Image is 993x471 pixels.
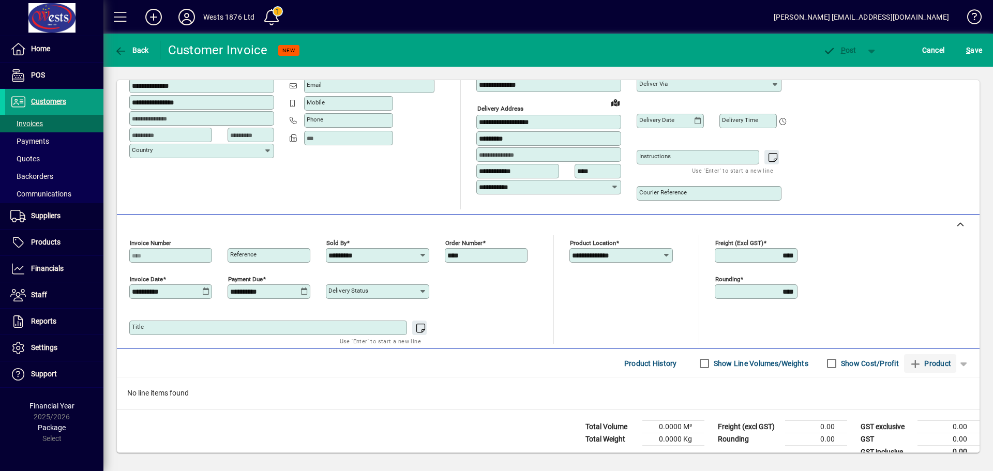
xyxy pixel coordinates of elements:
span: Financials [31,264,64,272]
span: Quotes [10,155,40,163]
span: Back [114,46,149,54]
a: Staff [5,282,103,308]
a: Knowledge Base [959,2,980,36]
a: Suppliers [5,203,103,229]
a: View on map [607,94,624,111]
span: Customers [31,97,66,105]
td: 0.00 [785,433,847,446]
span: Backorders [10,172,53,180]
span: Communications [10,190,71,198]
button: Product History [620,354,681,373]
mat-label: Rounding [715,276,740,283]
mat-label: Email [307,81,322,88]
span: ave [966,42,982,58]
span: Home [31,44,50,53]
span: Payments [10,137,49,145]
mat-label: Deliver via [639,80,668,87]
button: Back [112,41,152,59]
span: Invoices [10,119,43,128]
button: Profile [170,8,203,26]
td: 0.00 [917,433,980,446]
td: 0.00 [917,446,980,459]
td: Rounding [713,433,785,446]
span: S [966,46,970,54]
mat-label: Instructions [639,153,671,160]
td: GST exclusive [855,421,917,433]
a: Communications [5,185,103,203]
a: Financials [5,256,103,282]
mat-label: Delivery time [722,116,758,124]
button: Cancel [920,41,947,59]
mat-label: Mobile [307,99,325,106]
mat-label: Country [132,146,153,154]
label: Show Cost/Profit [839,358,899,369]
span: P [841,46,846,54]
mat-label: Sold by [326,239,347,247]
a: Products [5,230,103,255]
mat-hint: Use 'Enter' to start a new line [692,164,773,176]
mat-label: Delivery status [328,287,368,294]
span: Staff [31,291,47,299]
td: GST inclusive [855,446,917,459]
a: Home [5,36,103,62]
span: Product [909,355,951,372]
a: Reports [5,309,103,335]
mat-label: Title [132,323,144,330]
span: NEW [282,47,295,54]
mat-label: Phone [307,116,323,123]
mat-label: Reference [230,251,257,258]
a: Invoices [5,115,103,132]
span: Cancel [922,42,945,58]
span: ost [823,46,856,54]
td: GST [855,433,917,446]
td: 0.00 [917,421,980,433]
a: Quotes [5,150,103,168]
span: Products [31,238,61,246]
mat-label: Payment due [228,276,263,283]
a: Payments [5,132,103,150]
button: Save [964,41,985,59]
button: Post [818,41,862,59]
span: Suppliers [31,211,61,220]
div: No line items found [117,377,980,409]
mat-label: Freight (excl GST) [715,239,763,247]
span: Package [38,423,66,432]
mat-hint: Use 'Enter' to start a new line [340,335,421,347]
app-page-header-button: Back [103,41,160,59]
td: 0.00 [785,421,847,433]
div: [PERSON_NAME] [EMAIL_ADDRESS][DOMAIN_NAME] [774,9,949,25]
span: Settings [31,343,57,352]
mat-label: Delivery date [639,116,674,124]
span: Support [31,370,57,378]
td: Total Weight [580,433,642,446]
mat-label: Courier Reference [639,189,687,196]
label: Show Line Volumes/Weights [712,358,808,369]
span: Financial Year [29,402,74,410]
td: 0.0000 M³ [642,421,704,433]
a: Backorders [5,168,103,185]
mat-label: Order number [445,239,483,247]
mat-label: Invoice number [130,239,171,247]
td: 0.0000 Kg [642,433,704,446]
mat-label: Invoice date [130,276,163,283]
span: Reports [31,317,56,325]
td: Freight (excl GST) [713,421,785,433]
span: Product History [624,355,677,372]
td: Total Volume [580,421,642,433]
div: Customer Invoice [168,42,268,58]
a: Settings [5,335,103,361]
div: Wests 1876 Ltd [203,9,254,25]
mat-label: Product location [570,239,616,247]
a: Support [5,361,103,387]
button: Add [137,8,170,26]
a: POS [5,63,103,88]
button: Product [904,354,956,373]
span: POS [31,71,45,79]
